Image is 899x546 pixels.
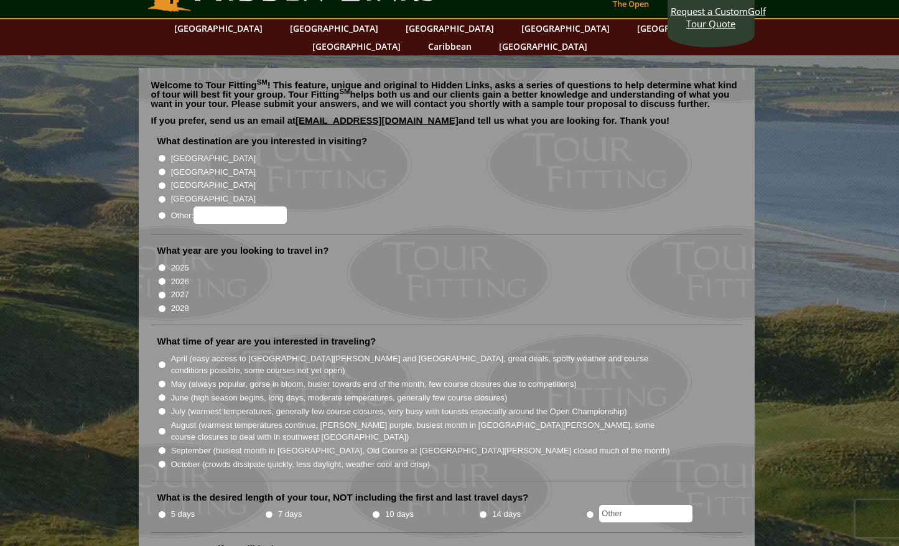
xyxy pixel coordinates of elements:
label: [GEOGRAPHIC_DATA] [171,193,256,205]
label: April (easy access to [GEOGRAPHIC_DATA][PERSON_NAME] and [GEOGRAPHIC_DATA], great deals, spotty w... [171,353,671,377]
a: [GEOGRAPHIC_DATA] [399,19,500,37]
a: [GEOGRAPHIC_DATA] [631,19,732,37]
a: [GEOGRAPHIC_DATA] [493,37,594,55]
label: 2028 [171,302,189,315]
label: What destination are you interested in visiting? [157,135,368,147]
label: What is the desired length of your tour, NOT including the first and last travel days? [157,491,529,504]
a: [EMAIL_ADDRESS][DOMAIN_NAME] [296,115,459,126]
span: Request a Custom [671,5,748,17]
label: [GEOGRAPHIC_DATA] [171,179,256,192]
label: September (busiest month in [GEOGRAPHIC_DATA], Old Course at [GEOGRAPHIC_DATA][PERSON_NAME] close... [171,445,670,457]
label: August (warmest temperatures continue, [PERSON_NAME] purple, busiest month in [GEOGRAPHIC_DATA][P... [171,419,671,443]
label: May (always popular, gorse in bloom, busier towards end of the month, few course closures due to ... [171,378,577,391]
a: Caribbean [422,37,478,55]
label: 5 days [171,508,195,521]
a: [GEOGRAPHIC_DATA] [515,19,616,37]
a: [GEOGRAPHIC_DATA] [284,19,384,37]
a: [GEOGRAPHIC_DATA] [168,19,269,37]
label: 14 days [492,508,521,521]
a: [GEOGRAPHIC_DATA] [306,37,407,55]
label: 2025 [171,262,189,274]
label: July (warmest temperatures, generally few course closures, very busy with tourists especially aro... [171,405,627,418]
label: 2026 [171,275,189,288]
sup: SM [257,78,268,86]
label: 7 days [278,508,302,521]
label: [GEOGRAPHIC_DATA] [171,152,256,165]
label: June (high season begins, long days, moderate temperatures, generally few course closures) [171,392,508,404]
p: Welcome to Tour Fitting ! This feature, unique and original to Hidden Links, asks a series of que... [151,80,742,108]
label: What year are you looking to travel in? [157,244,329,257]
label: Other: [171,206,287,224]
p: If you prefer, send us an email at and tell us what you are looking for. Thank you! [151,116,742,134]
label: 2027 [171,289,189,301]
label: 10 days [385,508,414,521]
label: October (crowds dissipate quickly, less daylight, weather cool and crisp) [171,458,431,471]
input: Other: [193,206,287,224]
input: Other [599,505,692,522]
sup: SM [340,88,350,95]
label: What time of year are you interested in traveling? [157,335,376,348]
label: [GEOGRAPHIC_DATA] [171,166,256,178]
